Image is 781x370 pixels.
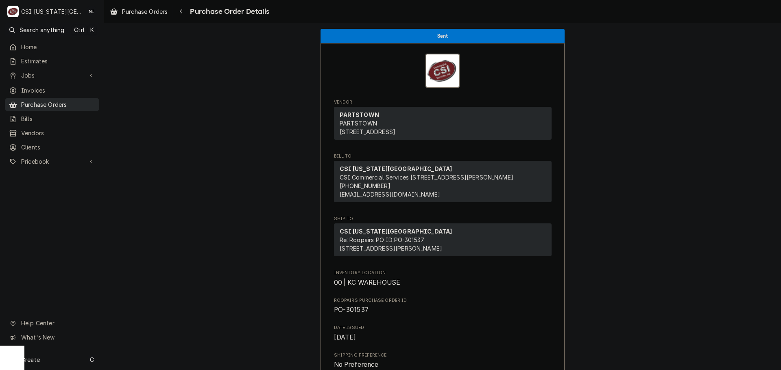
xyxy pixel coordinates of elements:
[5,126,99,140] a: Vendors
[334,270,552,276] span: Inventory Location
[21,356,40,363] span: Create
[334,270,552,287] div: Inventory Location
[334,107,552,140] div: Vendor
[334,223,552,256] div: Ship To
[21,43,95,51] span: Home
[334,333,552,342] span: Date Issued
[334,297,552,315] div: Roopairs Purchase Order ID
[90,26,94,34] span: K
[188,6,269,17] span: Purchase Order Details
[21,71,83,80] span: Jobs
[321,29,565,43] div: Status
[334,325,552,342] div: Date Issued
[5,69,99,82] a: Go to Jobs
[334,161,552,202] div: Bill To
[340,165,452,172] strong: CSI [US_STATE][GEOGRAPHIC_DATA]
[340,236,425,243] span: Re: Roopairs PO ID: PO-301537
[122,7,168,16] span: Purchase Orders
[334,99,552,143] div: Purchase Order Vendor
[5,40,99,54] a: Home
[5,155,99,168] a: Go to Pricebook
[340,174,513,181] span: CSI Commercial Services [STREET_ADDRESS][PERSON_NAME]
[5,23,99,37] button: Search anythingCtrlK
[334,361,379,368] span: No Preference
[340,182,390,189] a: [PHONE_NUMBER]
[90,355,94,364] span: C
[334,333,356,341] span: [DATE]
[5,54,99,68] a: Estimates
[21,86,95,95] span: Invoices
[21,333,94,342] span: What's New
[5,112,99,125] a: Bills
[74,26,85,34] span: Ctrl
[5,98,99,111] a: Purchase Orders
[334,153,552,160] span: Bill To
[334,279,401,286] span: 00 | KC WAREHOUSE
[21,319,94,327] span: Help Center
[340,191,440,198] a: [EMAIL_ADDRESS][DOMAIN_NAME]
[21,7,81,16] div: CSI [US_STATE][GEOGRAPHIC_DATA]
[5,84,99,97] a: Invoices
[21,143,95,151] span: Clients
[334,216,552,222] span: Ship To
[334,352,552,359] span: Shipping Preference
[334,278,552,288] span: Inventory Location
[5,141,99,154] a: Clients
[334,153,552,206] div: Purchase Order Bill To
[340,111,379,118] strong: PARTSTOWN
[340,228,452,235] strong: CSI [US_STATE][GEOGRAPHIC_DATA]
[340,245,443,252] span: [STREET_ADDRESS][PERSON_NAME]
[334,107,552,143] div: Vendor
[334,161,552,206] div: Bill To
[334,223,552,260] div: Ship To
[334,297,552,304] span: Roopairs Purchase Order ID
[334,325,552,331] span: Date Issued
[340,120,396,135] span: PARTSTOWN [STREET_ADDRESS]
[86,6,97,17] div: NI
[20,26,64,34] span: Search anything
[107,5,171,18] a: Purchase Orders
[7,6,19,17] div: C
[437,33,448,39] span: Sent
[5,316,99,330] a: Go to Help Center
[175,5,188,18] button: Navigate back
[334,352,552,370] div: Shipping Preference
[334,305,552,315] span: Roopairs Purchase Order ID
[21,157,83,166] span: Pricebook
[86,6,97,17] div: Nate Ingram's Avatar
[21,100,95,109] span: Purchase Orders
[334,360,552,370] span: Shipping Preference
[21,129,95,137] span: Vendors
[5,331,99,344] a: Go to What's New
[7,6,19,17] div: CSI Kansas City's Avatar
[425,54,460,88] img: Logo
[21,57,95,65] span: Estimates
[21,115,95,123] span: Bills
[334,216,552,260] div: Purchase Order Ship To
[334,306,369,314] span: PO-301537
[334,99,552,106] span: Vendor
